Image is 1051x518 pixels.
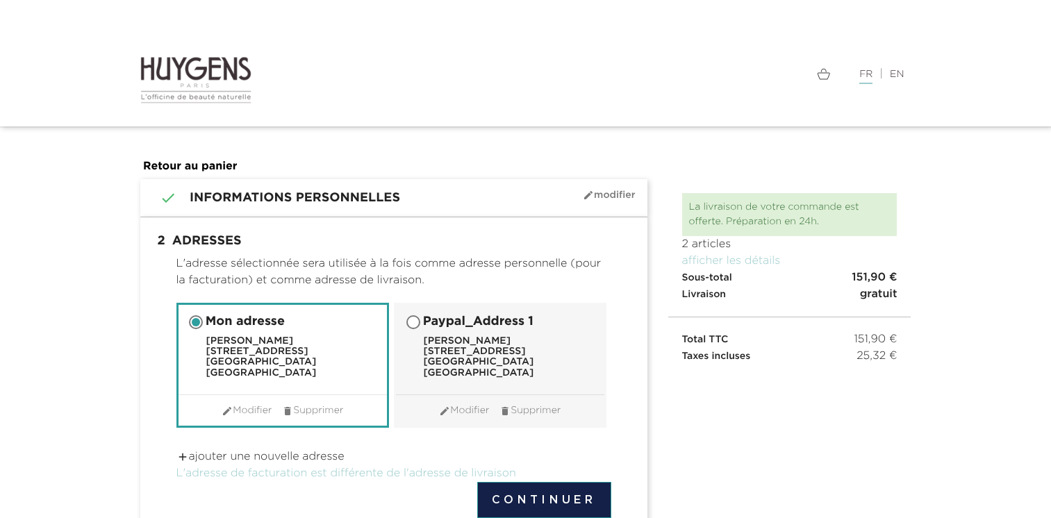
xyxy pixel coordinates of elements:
[682,335,729,344] span: Total TTC
[151,228,637,256] h1: Adresses
[852,269,897,286] span: 151,90 €
[143,161,238,172] a: Retour au panier
[583,190,635,201] span: Modifier
[856,348,897,365] span: 25,32 €
[682,351,751,361] span: Taxes incluses
[176,468,516,479] a: L'adresse de facturation est différente de l'adresse de livraison
[424,336,534,379] div: [PERSON_NAME] [STREET_ADDRESS] [GEOGRAPHIC_DATA] [GEOGRAPHIC_DATA]
[176,256,611,289] p: L'adresse sélectionnée sera utilisée à la fois comme adresse personnelle (pour la facturation) et...
[151,228,172,256] span: 2
[682,290,727,299] span: Livraison
[282,403,343,418] a: Supprimer
[140,56,252,104] img: Huygens logo
[439,403,489,418] a: Modifier
[860,286,897,303] span: gratuit
[499,406,511,417] i: 
[206,315,285,329] span: Mon adresse
[439,406,450,417] i: 
[536,66,911,83] div: |
[176,451,345,462] a: ajouter une nouvelle adresse
[222,403,272,418] a: Modifier
[682,236,897,253] p: 2 articles
[477,482,611,518] button: Continuer
[151,190,169,206] i: 
[682,273,732,283] span: Sous-total
[583,190,594,201] i: mode_edit
[176,451,189,463] i: 
[682,256,781,267] a: afficher les détails
[151,190,637,206] h1: Informations personnelles
[689,202,859,226] span: La livraison de votre commande est offerte. Préparation en 24h.
[423,315,533,329] span: Paypal_Address 1
[499,403,561,418] a: Supprimer
[222,406,233,417] i: 
[206,336,317,379] div: [PERSON_NAME] [STREET_ADDRESS] [GEOGRAPHIC_DATA] [GEOGRAPHIC_DATA]
[282,406,293,417] i: 
[854,331,897,348] span: 151,90 €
